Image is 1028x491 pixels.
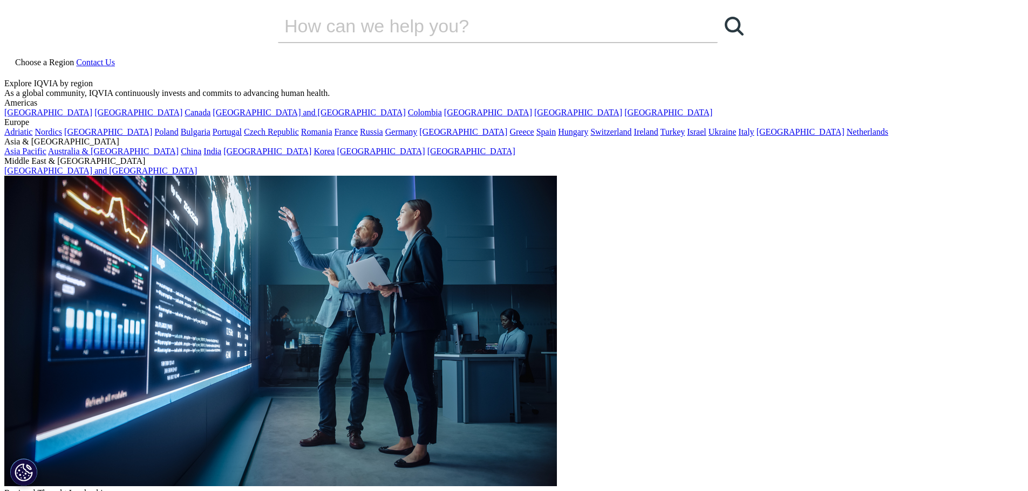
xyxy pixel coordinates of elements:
[725,17,744,36] svg: Search
[223,147,311,156] a: [GEOGRAPHIC_DATA]
[4,127,32,136] a: Adriatic
[15,58,74,67] span: Choose a Region
[757,127,845,136] a: [GEOGRAPHIC_DATA]
[536,127,556,136] a: Spain
[738,127,754,136] a: Italy
[718,10,750,42] a: Search
[360,127,383,136] a: Russia
[624,108,712,117] a: [GEOGRAPHIC_DATA]
[335,127,358,136] a: France
[4,156,1024,166] div: Middle East & [GEOGRAPHIC_DATA]
[278,10,687,42] input: Search
[687,127,706,136] a: Israel
[4,176,557,486] img: 2093_analyzing-data-using-big-screen-display-and-laptop.png
[76,58,115,67] a: Contact Us
[634,127,658,136] a: Ireland
[4,98,1024,108] div: Americas
[181,127,210,136] a: Bulgaria
[337,147,425,156] a: [GEOGRAPHIC_DATA]
[185,108,210,117] a: Canada
[181,147,201,156] a: China
[534,108,622,117] a: [GEOGRAPHIC_DATA]
[4,88,1024,98] div: As a global community, IQVIA continuously invests and commits to advancing human health.
[213,127,242,136] a: Portugal
[94,108,182,117] a: [GEOGRAPHIC_DATA]
[35,127,62,136] a: Nordics
[4,117,1024,127] div: Europe
[427,147,515,156] a: [GEOGRAPHIC_DATA]
[301,127,332,136] a: Romania
[590,127,631,136] a: Switzerland
[558,127,588,136] a: Hungary
[203,147,221,156] a: India
[661,127,685,136] a: Turkey
[385,127,418,136] a: Germany
[408,108,442,117] a: Colombia
[244,127,299,136] a: Czech Republic
[709,127,737,136] a: Ukraine
[314,147,335,156] a: Korea
[4,166,197,175] a: [GEOGRAPHIC_DATA] and [GEOGRAPHIC_DATA]
[509,127,534,136] a: Greece
[213,108,405,117] a: [GEOGRAPHIC_DATA] and [GEOGRAPHIC_DATA]
[154,127,178,136] a: Poland
[64,127,152,136] a: [GEOGRAPHIC_DATA]
[4,137,1024,147] div: Asia & [GEOGRAPHIC_DATA]
[4,79,1024,88] div: Explore IQVIA by region
[419,127,507,136] a: [GEOGRAPHIC_DATA]
[10,459,37,486] button: Cookies Settings
[4,147,46,156] a: Asia Pacific
[444,108,532,117] a: [GEOGRAPHIC_DATA]
[4,108,92,117] a: [GEOGRAPHIC_DATA]
[847,127,888,136] a: Netherlands
[48,147,179,156] a: Australia & [GEOGRAPHIC_DATA]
